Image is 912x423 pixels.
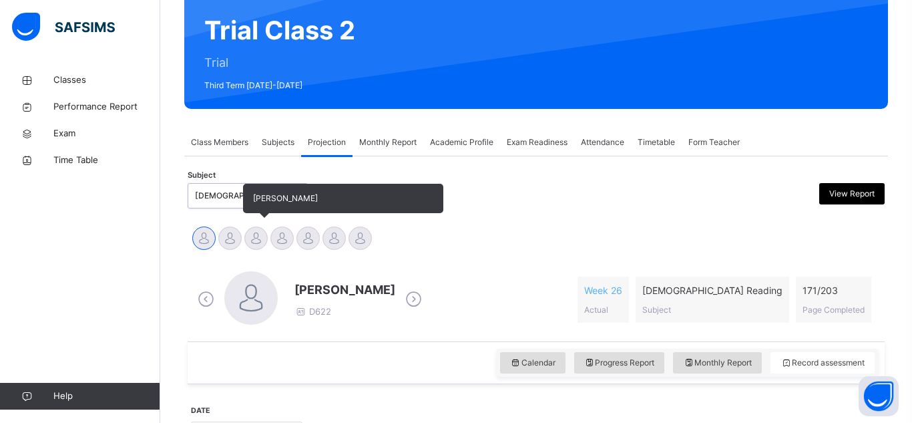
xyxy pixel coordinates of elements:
[581,136,624,148] span: Attendance
[642,305,671,315] span: Subject
[859,376,899,416] button: Open asap
[584,283,622,297] span: Week 26
[584,305,608,315] span: Actual
[53,127,160,140] span: Exam
[688,136,740,148] span: Form Teacher
[683,357,752,369] span: Monthly Report
[294,281,395,299] span: [PERSON_NAME]
[638,136,675,148] span: Timetable
[262,136,294,148] span: Subjects
[829,188,875,200] span: View Report
[803,283,865,297] span: 171 / 203
[53,390,160,403] span: Help
[510,357,555,369] span: Calendar
[191,406,210,416] label: Date
[294,306,331,317] span: D622
[584,357,655,369] span: Progress Report
[507,136,567,148] span: Exam Readiness
[642,283,782,297] span: [DEMOGRAPHIC_DATA] Reading
[191,136,248,148] span: Class Members
[188,170,216,181] span: Subject
[803,305,865,315] span: Page Completed
[53,74,160,87] span: Classes
[359,136,417,148] span: Monthly Report
[195,190,283,202] div: [DEMOGRAPHIC_DATA] Reading (007)
[430,136,493,148] span: Academic Profile
[780,357,865,369] span: Record assessment
[308,136,346,148] span: Projection
[253,193,318,203] span: [PERSON_NAME]
[53,154,160,167] span: Time Table
[53,100,160,114] span: Performance Report
[12,13,115,41] img: safsims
